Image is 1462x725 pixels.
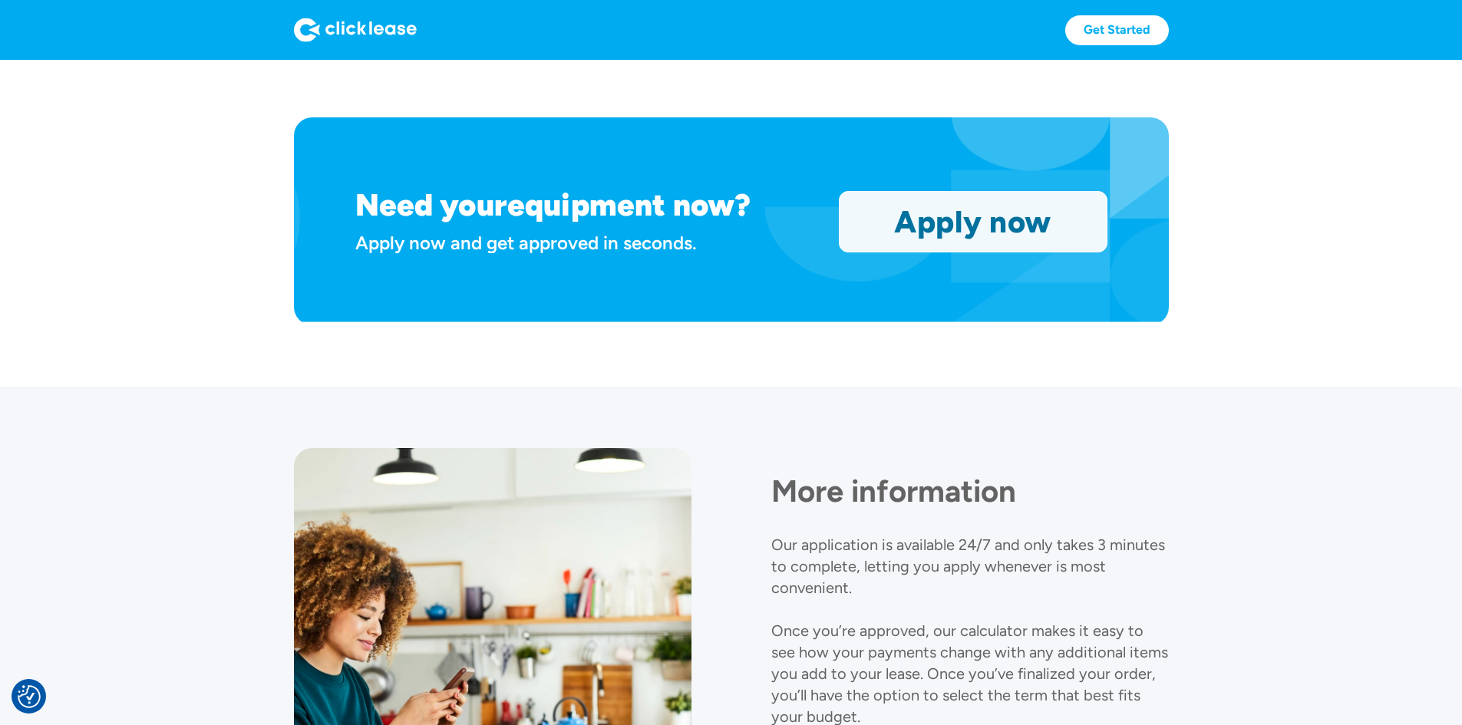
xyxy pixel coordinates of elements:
[355,229,820,256] div: Apply now and get approved in seconds.
[355,186,507,223] h1: Need your
[1065,15,1169,45] a: Get Started
[18,685,41,708] button: Consent Preferences
[771,473,1169,509] h1: More information
[18,685,41,708] img: Revisit consent button
[507,186,751,223] h1: equipment now?
[294,18,417,42] img: Logo
[840,192,1107,252] a: Apply now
